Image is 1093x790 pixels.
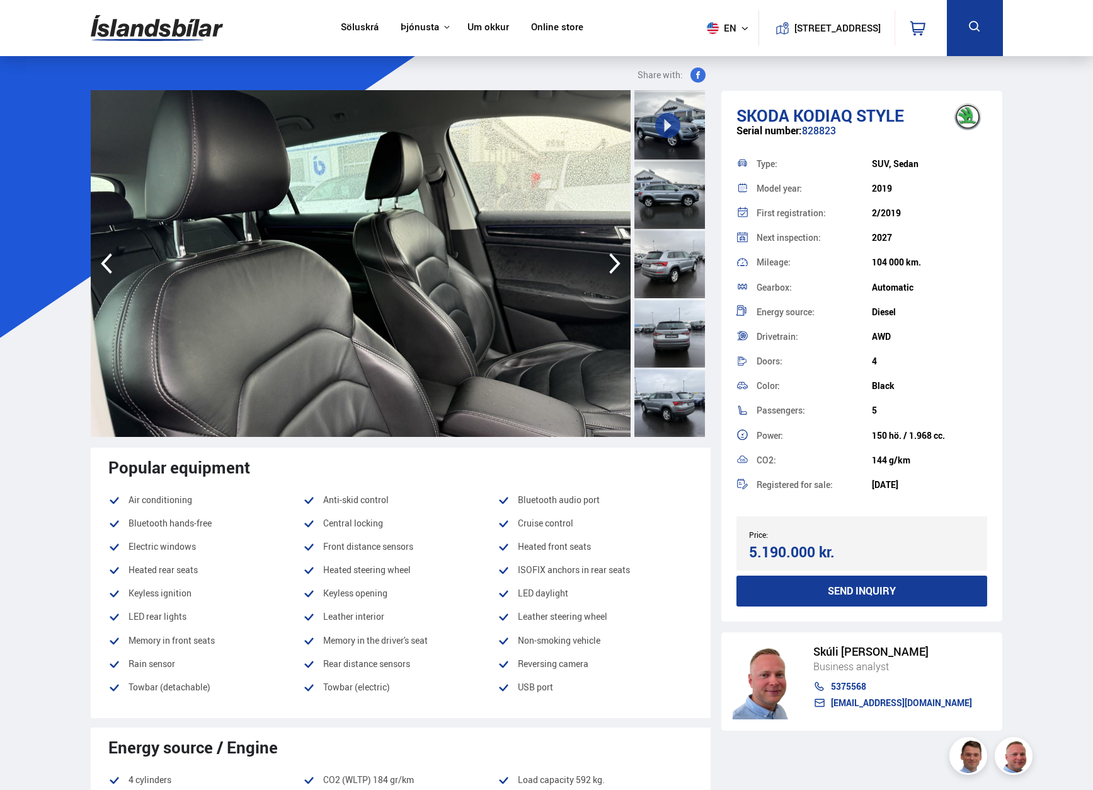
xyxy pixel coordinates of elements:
li: Central locking [303,516,498,531]
li: Heated steering wheel [303,562,498,578]
button: Send inquiry [736,576,988,607]
li: Towbar (electric) [303,680,498,695]
span: Share with: [638,67,683,83]
img: svg+xml;base64,PHN2ZyB4bWxucz0iaHR0cDovL3d3dy53My5vcmcvMjAwMC9zdmciIHdpZHRoPSI1MTIiIGhlaWdodD0iNT... [707,22,719,34]
li: Memory in front seats [108,633,303,648]
li: Air conditioning [108,492,303,508]
div: AWD [872,332,987,342]
div: Drivetrain: [757,332,872,341]
div: Power: [757,431,872,440]
span: Serial number: [736,124,802,137]
li: Keyless ignition [108,586,303,601]
li: Heated rear seats [108,562,303,578]
div: 150 hö. / 1.968 cc. [872,431,987,441]
div: Passengers: [757,406,872,415]
button: en [702,9,758,47]
div: Automatic [872,282,987,293]
img: siFngHWaQ9KaOqBr.png [997,739,1034,777]
div: CO2: [757,456,872,465]
button: [STREET_ADDRESS] [799,23,876,33]
li: Rear distance sensors [303,656,498,671]
div: Energy source: [757,308,872,317]
button: Open LiveChat chat widget [10,5,48,43]
button: Share with: [632,67,711,83]
li: Electric windows [108,539,303,554]
li: Bluetooth hands-free [108,516,303,531]
div: 828823 [736,125,988,149]
div: [DATE] [872,480,987,490]
div: 144 g/km [872,455,987,465]
div: 2027 [872,233,987,243]
img: brand logo [942,97,993,136]
div: 2/2019 [872,208,987,218]
div: 2019 [872,183,987,194]
div: 5 [872,405,987,415]
div: Mileage: [757,258,872,267]
img: FbJEzSuNWCJXmdc-.webp [951,739,989,777]
li: Bluetooth audio port [498,492,692,508]
div: Energy source / Engine [108,738,693,757]
li: Leather steering wheel [498,609,692,624]
div: Popular equipment [108,458,693,477]
a: [EMAIL_ADDRESS][DOMAIN_NAME] [813,698,972,708]
div: Gearbox: [757,283,872,292]
li: ISOFIX anchors in rear seats [498,562,692,578]
li: Towbar (detachable) [108,680,303,695]
li: Reversing camera [498,656,692,671]
div: Color: [757,381,872,390]
a: Um okkur [467,21,509,35]
div: Diesel [872,307,987,317]
div: Model year: [757,184,872,193]
li: Rain sensor [108,656,303,671]
span: en [702,22,733,34]
li: LED daylight [498,586,692,601]
div: First registration: [757,209,872,218]
li: 4 cylinders [108,772,303,787]
li: CO2 (WLTP) 184 gr/km [303,772,498,787]
li: Non-smoking vehicle [498,633,692,648]
span: Kodiaq STYLE [793,104,904,127]
a: 5375568 [813,682,972,692]
li: Anti-skid control [303,492,498,508]
img: 3046840.jpeg [91,90,631,437]
li: Load capacity 592 kg. [498,772,692,787]
li: Keyless opening [303,586,498,601]
div: Price: [749,530,862,539]
div: Business analyst [813,658,972,675]
div: SUV, Sedan [872,159,987,169]
li: Leather interior [303,609,498,624]
div: 104 000 km. [872,257,987,267]
a: [STREET_ADDRESS] [765,10,888,46]
div: Next inspection: [757,233,872,242]
div: Registered for sale: [757,480,872,489]
li: LED rear lights [108,609,303,624]
a: Online store [531,21,583,35]
div: 4 [872,356,987,366]
img: siFngHWaQ9KaOqBr.png [733,644,801,719]
div: Type: [757,160,872,168]
button: Þjónusta [401,21,439,33]
a: Söluskrá [341,21,379,35]
span: Skoda [736,104,789,127]
div: 5.190.000 kr. [749,543,858,561]
li: Front distance sensors [303,539,498,554]
div: Black [872,381,987,391]
img: G0Ugv5HjCgRt.svg [91,8,223,49]
div: Skúli [PERSON_NAME] [813,645,972,658]
li: Memory in the driver's seat [303,633,498,648]
li: USB port [498,680,692,703]
li: Cruise control [498,516,692,531]
div: Doors: [757,357,872,366]
li: Heated front seats [498,539,692,554]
